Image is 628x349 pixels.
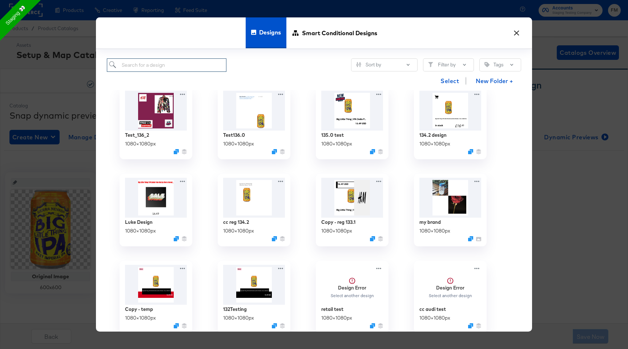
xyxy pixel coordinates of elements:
[107,58,226,72] input: Search for a design
[419,132,447,139] div: 134.2 design
[370,237,375,242] svg: Duplicate
[125,132,149,139] div: Test_136_2
[218,261,290,333] div: 132Testing1080×1080pxDuplicate
[321,178,383,218] img: 4YWXH51cS0GrEHlbXY_Ibg.jpg
[321,132,344,139] div: 135.0 test
[351,58,418,71] button: SlidersSort by
[414,87,487,159] div: 134.2 design1080×1080pxDuplicate
[125,140,156,147] div: 1080 × 1080 px
[223,132,245,139] div: Test136.0
[174,149,179,155] svg: Duplicate
[125,306,153,313] div: Copy - temp
[174,324,179,329] svg: Duplicate
[125,315,156,321] div: 1080 × 1080 px
[272,149,277,155] svg: Duplicate
[218,87,290,159] div: Test136.01080×1080pxDuplicate
[125,219,153,226] div: Luke Design
[223,265,285,305] img: 7Ri37mz4J-fEdEwSX9Javw.jpg
[321,219,355,226] div: Copy - reg 133.1
[321,315,352,321] div: 1080 × 1080 px
[423,58,474,71] button: FilterFilter by
[259,16,281,48] span: Designs
[419,219,441,226] div: my brand
[316,174,389,246] div: Copy - reg 133.11080×1080pxDuplicate
[321,306,343,313] div: retail test
[419,227,450,234] div: 1080 × 1080 px
[510,25,523,38] button: ×
[468,324,473,329] svg: Duplicate
[419,306,446,313] div: cc audi test
[223,140,254,147] div: 1080 × 1080 px
[479,58,521,71] button: TagTags
[321,227,352,234] div: 1080 × 1080 px
[370,149,375,155] svg: Duplicate
[370,324,375,329] svg: Duplicate
[414,174,487,246] div: my brand1080×1080pxDuplicate
[120,87,192,159] div: Test_136_21080×1080pxDuplicate
[174,237,179,242] svg: Duplicate
[223,178,285,218] img: q_lFxpYxjd5jxSOsJ-GVKg.jpg
[272,324,277,329] svg: Duplicate
[125,178,187,218] img: FQmTcM6AXzZcimBCG2kAIw.jpg
[428,293,472,299] div: Select another design
[218,174,290,246] div: cc reg 134.21080×1080pxDuplicate
[125,265,187,305] img: QYhdoUZJ8Mtq0aKLHLZRbQ.jpg
[223,315,254,321] div: 1080 × 1080 px
[468,149,473,155] svg: Duplicate
[302,17,377,49] span: Smart Conditional Designs
[468,237,473,242] svg: Duplicate
[436,284,464,291] strong: Design Error
[125,227,156,234] div: 1080 × 1080 px
[419,178,481,218] img: 7Y_hby81pK-6i_sjuWIn1w.jpg
[356,62,361,67] svg: Sliders
[125,91,187,131] img: XVNMe5Vp67YKEoQu8qMzOw.jpg
[330,293,374,299] div: Select another design
[438,74,462,88] button: Select
[338,284,366,291] strong: Design Error
[316,261,389,333] div: Design ErrorSelect another designretail test1080×1080pxDuplicate
[223,306,247,313] div: 132Testing
[120,174,192,246] div: Luke Design1080×1080pxDuplicate
[321,140,352,147] div: 1080 × 1080 px
[414,261,487,333] div: Design ErrorSelect another designcc audi test1080×1080pxDuplicate
[223,219,249,226] div: cc reg 134.2
[440,76,459,86] span: Select
[428,62,433,67] svg: Filter
[120,261,192,333] div: Copy - temp1080×1080pxDuplicate
[419,140,450,147] div: 1080 × 1080 px
[223,91,285,131] img: _l5LmtN0t0fwsfLAz742mA.jpg
[470,75,519,89] button: New Folder +
[419,91,481,131] img: 6-Q5-r7w_rHz3qjaxGAOpA.jpg
[484,62,490,67] svg: Tag
[272,237,277,242] svg: Duplicate
[419,315,450,321] div: 1080 × 1080 px
[316,87,389,159] div: 135.0 test1080×1080pxDuplicate
[223,227,254,234] div: 1080 × 1080 px
[321,91,383,131] img: IE6iPVLE8ZV0Phv3m3TUUw.jpg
